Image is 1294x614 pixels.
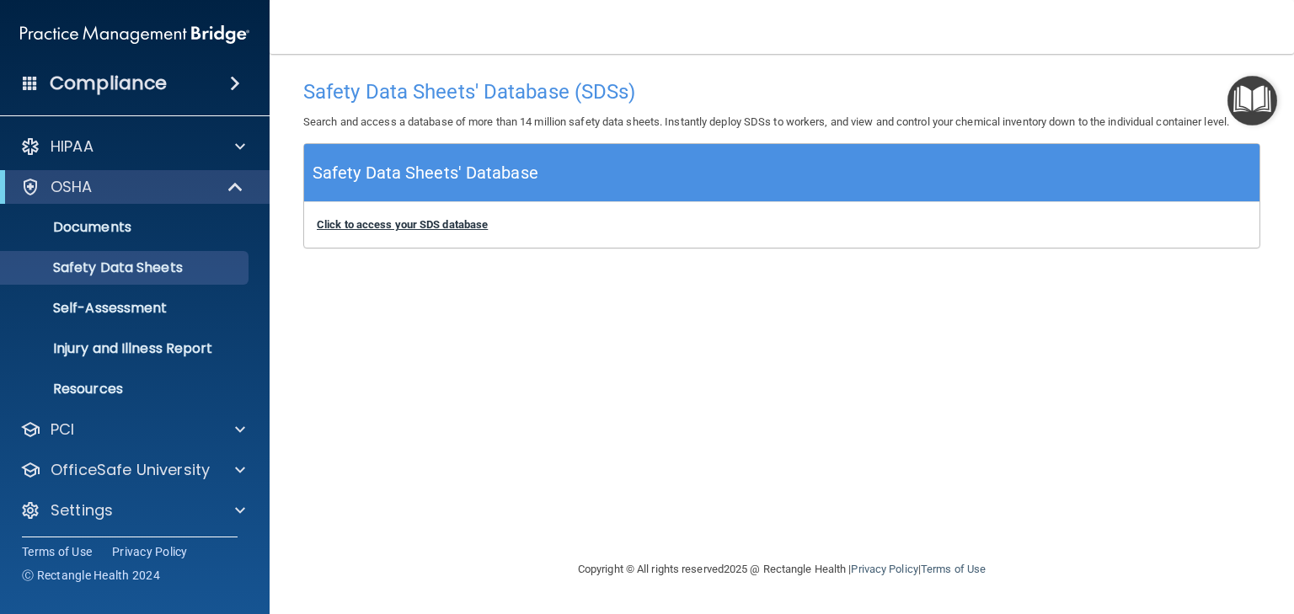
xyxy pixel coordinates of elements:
[11,300,241,317] p: Self-Assessment
[51,500,113,521] p: Settings
[474,542,1089,596] div: Copyright © All rights reserved 2025 @ Rectangle Health | |
[20,136,245,157] a: HIPAA
[11,259,241,276] p: Safety Data Sheets
[51,460,210,480] p: OfficeSafe University
[11,340,241,357] p: Injury and Illness Report
[50,72,167,95] h4: Compliance
[51,177,93,197] p: OSHA
[313,158,538,188] h5: Safety Data Sheets' Database
[51,136,94,157] p: HIPAA
[20,500,245,521] a: Settings
[317,218,488,231] a: Click to access your SDS database
[303,81,1260,103] h4: Safety Data Sheets' Database (SDSs)
[303,112,1260,132] p: Search and access a database of more than 14 million safety data sheets. Instantly deploy SDSs to...
[22,543,92,560] a: Terms of Use
[20,177,244,197] a: OSHA
[112,543,188,560] a: Privacy Policy
[851,563,917,575] a: Privacy Policy
[11,219,241,236] p: Documents
[20,419,245,440] a: PCI
[1227,76,1277,125] button: Open Resource Center
[22,567,160,584] span: Ⓒ Rectangle Health 2024
[20,18,249,51] img: PMB logo
[51,419,74,440] p: PCI
[11,381,241,398] p: Resources
[20,460,245,480] a: OfficeSafe University
[921,563,986,575] a: Terms of Use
